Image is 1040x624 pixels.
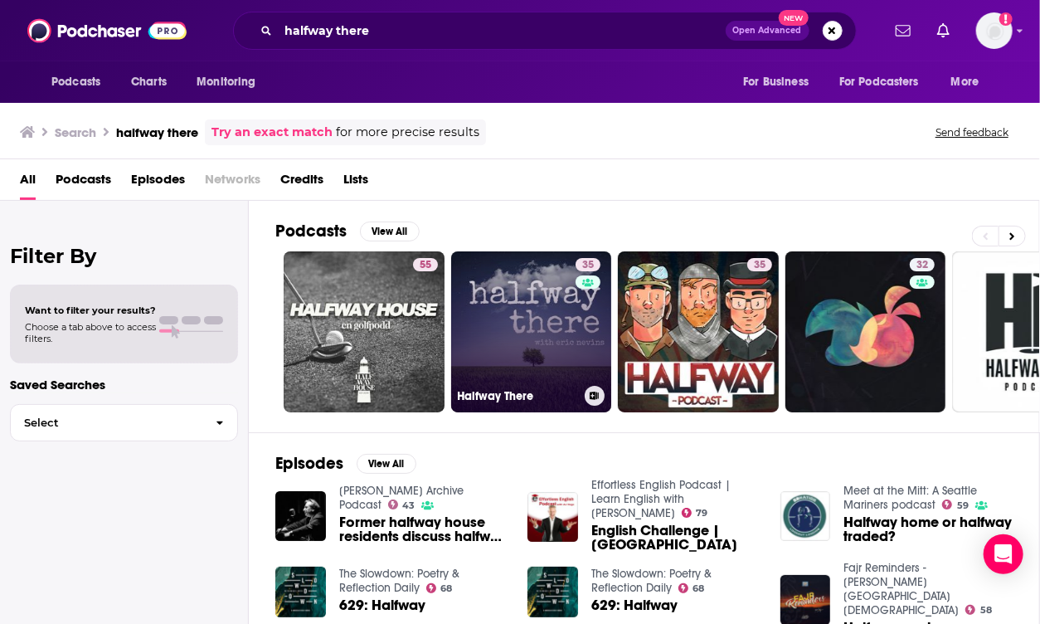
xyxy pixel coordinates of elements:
span: Select [11,417,202,428]
a: Credits [280,166,323,200]
button: View All [360,222,420,241]
a: 43 [388,500,416,509]
h3: Halfway There [458,389,578,403]
a: 32 [910,258,935,271]
a: 68 [426,583,453,593]
a: Fajr Reminders - Mahmood Habib Masjid and Islamic Center [843,561,959,617]
span: Choose a tab above to access filters. [25,321,156,344]
a: 35 [747,258,772,271]
span: Open Advanced [733,27,802,35]
img: 629: Halfway [527,567,578,617]
div: Open Intercom Messenger [984,534,1023,574]
span: Want to filter your results? [25,305,156,316]
button: Open AdvancedNew [726,21,809,41]
span: English Challenge | [GEOGRAPHIC_DATA] [591,524,761,552]
a: 35 [618,251,779,412]
span: Networks [205,166,260,200]
span: 43 [402,502,415,509]
a: PodcastsView All [275,221,420,241]
input: Search podcasts, credits, & more... [279,17,726,44]
a: All [20,166,36,200]
button: open menu [185,66,277,98]
span: For Podcasters [839,71,919,94]
h2: Filter By [10,244,238,268]
a: Former halfway house residents discuss halfway houses [275,491,326,542]
a: 79 [682,508,708,518]
a: 59 [942,500,969,509]
button: Show profile menu [976,12,1013,49]
span: More [951,71,979,94]
a: Halfway home or halfway traded? [843,515,1013,544]
h2: Episodes [275,453,343,474]
button: open menu [829,66,943,98]
a: Show notifications dropdown [931,17,956,45]
span: 68 [440,585,452,592]
span: 59 [957,502,969,509]
svg: Add a profile image [999,12,1013,26]
span: For Business [743,71,809,94]
a: Effortless English Podcast | Learn English with AJ Hoge [591,478,731,520]
a: Former halfway house residents discuss halfway houses [339,515,508,544]
span: 79 [697,509,708,517]
span: Podcasts [56,166,111,200]
button: View All [357,454,416,474]
a: 55 [413,258,438,271]
span: for more precise results [336,123,479,142]
span: Charts [131,71,167,94]
a: 629: Halfway [591,598,678,612]
a: The Slowdown: Poetry & Reflection Daily [591,567,712,595]
h2: Podcasts [275,221,347,241]
button: open menu [40,66,122,98]
a: Charts [120,66,177,98]
h3: halfway there [116,124,198,140]
a: 629: Halfway [339,598,425,612]
button: open menu [940,66,1000,98]
p: Saved Searches [10,377,238,392]
h3: Search [55,124,96,140]
span: 58 [980,607,992,614]
img: 629: Halfway [275,567,326,617]
a: 58 [965,605,992,615]
div: Search podcasts, credits, & more... [233,12,857,50]
a: 68 [678,583,705,593]
a: English Challenge | Halfway Point [591,524,761,552]
a: Episodes [131,166,185,200]
span: Podcasts [51,71,100,94]
img: Podchaser - Follow, Share and Rate Podcasts [27,15,187,46]
span: 35 [582,257,594,274]
span: Monitoring [197,71,255,94]
a: 35Halfway There [451,251,612,412]
span: New [779,10,809,26]
img: Halfway home or halfway traded? [780,491,831,542]
a: 35 [576,258,600,271]
button: Select [10,404,238,441]
button: open menu [731,66,829,98]
a: Meet at the Mitt: A Seattle Mariners podcast [843,484,977,512]
a: EpisodesView All [275,453,416,474]
span: 68 [693,585,705,592]
span: 32 [916,257,928,274]
a: The Slowdown: Poetry & Reflection Daily [339,567,459,595]
span: 55 [420,257,431,274]
a: Lists [343,166,368,200]
a: Try an exact match [211,123,333,142]
a: 32 [785,251,946,412]
a: Studs Terkel Archive Podcast [339,484,464,512]
img: English Challenge | Halfway Point [527,492,578,543]
img: User Profile [976,12,1013,49]
a: Show notifications dropdown [889,17,917,45]
button: Send feedback [931,125,1013,139]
